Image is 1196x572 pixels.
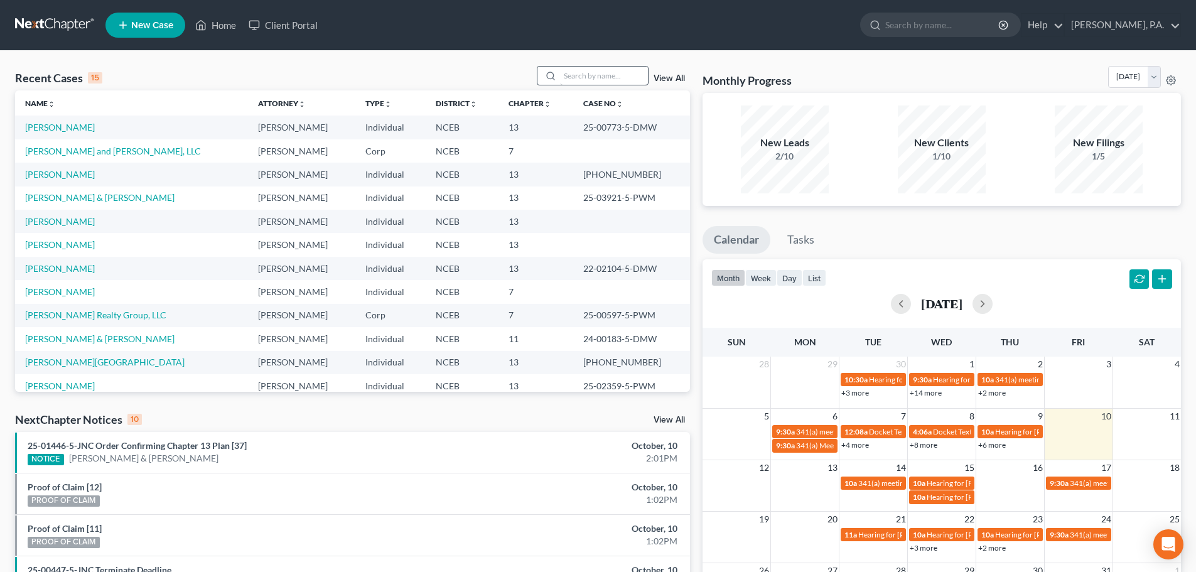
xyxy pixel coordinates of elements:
[25,239,95,250] a: [PERSON_NAME]
[25,333,175,344] a: [PERSON_NAME] & [PERSON_NAME]
[426,351,499,374] td: NCEB
[28,454,64,465] div: NOTICE
[826,357,839,372] span: 29
[758,357,770,372] span: 28
[355,139,426,163] td: Corp
[25,380,95,391] a: [PERSON_NAME]
[426,116,499,139] td: NCEB
[426,280,499,303] td: NCEB
[1168,512,1181,527] span: 25
[25,99,55,108] a: Nameunfold_more
[248,374,355,397] td: [PERSON_NAME]
[910,543,937,553] a: +3 more
[927,478,1025,488] span: Hearing for [PERSON_NAME]
[978,543,1006,553] a: +2 more
[573,327,690,350] td: 24-00183-5-DMW
[28,495,100,507] div: PROOF OF CLAIM
[895,460,907,475] span: 14
[978,388,1006,397] a: +2 more
[913,530,925,539] span: 10a
[25,216,95,227] a: [PERSON_NAME]
[1153,529,1183,559] div: Open Intercom Messenger
[858,530,1023,539] span: Hearing for [PERSON_NAME] & [PERSON_NAME]
[25,146,201,156] a: [PERSON_NAME] and [PERSON_NAME], LLC
[426,163,499,186] td: NCEB
[426,139,499,163] td: NCEB
[560,67,648,85] input: Search by name...
[469,522,677,535] div: October, 10
[426,233,499,256] td: NCEB
[841,440,869,450] a: +4 more
[895,357,907,372] span: 30
[248,351,355,374] td: [PERSON_NAME]
[741,150,829,163] div: 2/10
[469,494,677,506] div: 1:02PM
[28,440,247,451] a: 25-01446-5-JNC Order Confirming Chapter 13 Plan [37]
[711,269,745,286] button: month
[796,441,918,450] span: 341(a) Meeting for [PERSON_NAME]
[469,481,677,494] div: October, 10
[995,530,1093,539] span: Hearing for [PERSON_NAME]
[355,327,426,350] td: Individual
[777,269,802,286] button: day
[498,116,573,139] td: 13
[802,269,826,286] button: list
[248,280,355,303] td: [PERSON_NAME]
[745,269,777,286] button: week
[355,280,426,303] td: Individual
[1001,337,1019,347] span: Thu
[844,478,857,488] span: 10a
[426,257,499,280] td: NCEB
[88,72,102,84] div: 15
[573,351,690,374] td: [PHONE_NUMBER]
[741,136,829,150] div: New Leads
[931,337,952,347] span: Wed
[1065,14,1180,36] a: [PERSON_NAME], P.A.
[927,492,1025,502] span: Hearing for [PERSON_NAME]
[1032,512,1044,527] span: 23
[28,482,102,492] a: Proof of Claim [12]
[248,304,355,327] td: [PERSON_NAME]
[242,14,324,36] a: Client Portal
[573,374,690,397] td: 25-02359-5-PWM
[1168,409,1181,424] span: 11
[1055,136,1143,150] div: New Filings
[131,21,173,30] span: New Case
[898,150,986,163] div: 1/10
[426,327,499,350] td: NCEB
[910,388,942,397] a: +14 more
[869,427,1048,436] span: Docket Text: for [PERSON_NAME] & [PERSON_NAME]
[1070,478,1191,488] span: 341(a) meeting for [PERSON_NAME]
[470,100,477,108] i: unfold_more
[469,452,677,465] div: 2:01PM
[384,100,392,108] i: unfold_more
[498,351,573,374] td: 13
[248,257,355,280] td: [PERSON_NAME]
[248,327,355,350] td: [PERSON_NAME]
[25,357,185,367] a: [PERSON_NAME][GEOGRAPHIC_DATA]
[981,427,994,436] span: 10a
[776,441,795,450] span: 9:30a
[776,427,795,436] span: 9:30a
[933,375,1031,384] span: Hearing for [PERSON_NAME]
[69,452,218,465] a: [PERSON_NAME] & [PERSON_NAME]
[355,257,426,280] td: Individual
[703,73,792,88] h3: Monthly Progress
[365,99,392,108] a: Typeunfold_more
[498,280,573,303] td: 7
[469,440,677,452] div: October, 10
[573,304,690,327] td: 25-00597-5-PWM
[498,186,573,210] td: 13
[1139,337,1155,347] span: Sat
[910,440,937,450] a: +8 more
[127,414,142,425] div: 10
[426,374,499,397] td: NCEB
[544,100,551,108] i: unfold_more
[573,257,690,280] td: 22-02104-5-DMW
[933,427,1045,436] span: Docket Text: for [PERSON_NAME]
[498,257,573,280] td: 13
[1055,150,1143,163] div: 1/5
[498,139,573,163] td: 7
[355,210,426,233] td: Individual
[900,409,907,424] span: 7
